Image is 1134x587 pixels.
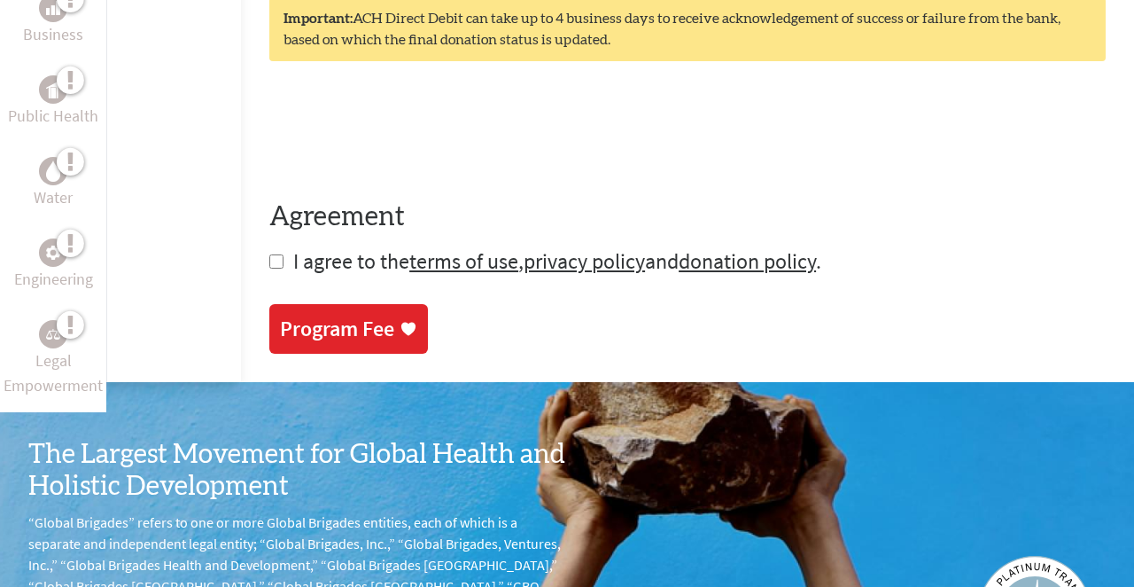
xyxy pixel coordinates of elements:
p: Business [23,22,83,47]
a: Public HealthPublic Health [8,75,98,129]
div: Legal Empowerment [39,320,67,348]
a: Program Fee [269,304,428,354]
strong: Important: [283,12,353,26]
a: EngineeringEngineering [14,239,93,292]
img: Water [46,160,60,181]
div: Public Health [39,75,67,104]
iframe: reCAPTCHA [269,97,539,166]
p: Public Health [8,104,98,129]
img: Engineering [46,246,60,260]
p: Legal Empowerment [4,348,103,398]
a: donation policy [679,247,816,275]
div: Program Fee [280,315,394,343]
h3: The Largest Movement for Global Health and Holistic Development [28,439,567,503]
img: Public Health [46,81,60,98]
h4: Agreement [269,201,1106,233]
a: privacy policy [524,247,645,275]
a: WaterWater [34,157,73,210]
img: Business [46,1,60,15]
a: Legal EmpowermentLegal Empowerment [4,320,103,398]
div: Water [39,157,67,185]
a: terms of use [409,247,518,275]
div: Engineering [39,239,67,267]
span: I agree to the , and . [293,247,821,275]
p: Water [34,185,73,210]
img: Legal Empowerment [46,329,60,340]
p: Engineering [14,267,93,292]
